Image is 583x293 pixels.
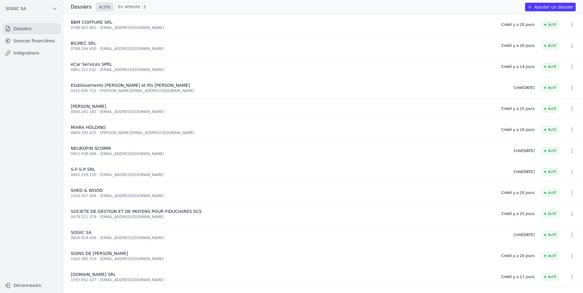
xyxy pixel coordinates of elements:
div: 0800.261.183 - [EMAIL_ADDRESS][DOMAIN_NAME] [71,109,494,114]
a: Dossiers [2,23,61,34]
span: Actif [542,21,559,28]
span: eCar Services SPRL [71,62,112,67]
button: SOGIC SA [2,4,61,13]
div: Créé [DATE] [514,232,535,237]
div: Créé il y a 17 jours [501,274,535,279]
div: Créé il y a 20 jours [501,43,535,48]
div: 0798.943.963 - [EMAIL_ADDRESS][DOMAIN_NAME] [71,25,494,30]
a: Intégrations [2,48,61,58]
div: 0653.938.069 - [EMAIL_ADDRESS][DOMAIN_NAME] [71,151,506,156]
div: Créé il y a 20 jours [501,190,535,195]
a: Sources financières [2,35,61,46]
span: BBM COIFFURE SRL [71,20,112,25]
span: SOCIETE DE GESTION ET DE MOYENS POUR FIDUCIAIRES SCS [71,209,202,214]
h3: Dossiers [71,3,91,11]
span: S-F-S-P SRL [71,167,95,172]
span: NEUROFIN SCOMM [71,146,111,151]
div: Créé il y a 25 jours [501,211,535,216]
div: 0788.294.650 - [EMAIL_ADDRESS][DOMAIN_NAME] [71,46,494,51]
span: [PERSON_NAME] [71,104,106,109]
div: Créé il y a 10 jours [501,127,535,132]
div: 0412.605.732 - [PERSON_NAME][EMAIL_ADDRESS][DOMAIN_NAME] [71,88,506,93]
div: 1003.385.519 - [EMAIL_ADDRESS][DOMAIN_NAME] [71,256,494,261]
span: Actif [542,252,559,259]
button: Déconnexion [2,281,61,290]
span: Actif [542,42,559,49]
div: Créé [DATE] [514,85,535,90]
div: 0645.559.150 - [EMAIL_ADDRESS][DOMAIN_NAME] [71,172,506,177]
div: 0861.221.032 - [EMAIL_ADDRESS][DOMAIN_NAME] [71,67,494,72]
div: Créé [DATE] [514,169,535,174]
span: Actif [542,84,559,91]
span: [DOMAIN_NAME] SRL [71,272,116,277]
div: Créé il y a 20 jours [501,22,535,27]
span: Actif [542,231,559,238]
a: En attente 2 [116,2,150,11]
span: Etablissements [PERSON_NAME] et fils [PERSON_NAME] [71,83,190,88]
div: 0793.952.027 - [EMAIL_ADDRESS][DOMAIN_NAME] [71,277,494,282]
span: Actif [542,63,559,70]
span: 2 [141,4,148,10]
span: BILMEC SRL [71,41,96,46]
span: SOINS DE [PERSON_NAME] [71,251,128,256]
span: Actif [542,189,559,196]
div: 0479.521.379 - [EMAIL_ADDRESS][DOMAIN_NAME] [71,214,494,219]
div: 1026.507.448 - [EMAIL_ADDRESS][DOMAIN_NAME] [71,193,494,198]
div: 0826.919.456 - [EMAIL_ADDRESS][DOMAIN_NAME] [71,235,506,240]
span: SHED & WOOD [71,188,103,193]
div: Créé [DATE] [514,148,535,153]
div: Créé il y a 25 jours [501,106,535,111]
span: Actif [542,147,559,154]
div: Créé il y a 20 jours [501,253,535,258]
a: Actifs [96,3,113,11]
button: Ajouter un dossier [525,3,576,11]
div: 0800.703.425 - [PERSON_NAME][EMAIL_ADDRESS][DOMAIN_NAME] [71,130,494,135]
span: Actif [542,105,559,112]
span: Actif [542,126,559,133]
div: Créé il y a 14 jours [501,64,535,69]
span: MIARA HOLDING [71,125,106,130]
span: SOGIC SA [71,230,91,235]
span: Actif [542,168,559,175]
span: Actif [542,273,559,281]
span: Actif [542,210,559,217]
span: SOGIC SA [5,5,26,12]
